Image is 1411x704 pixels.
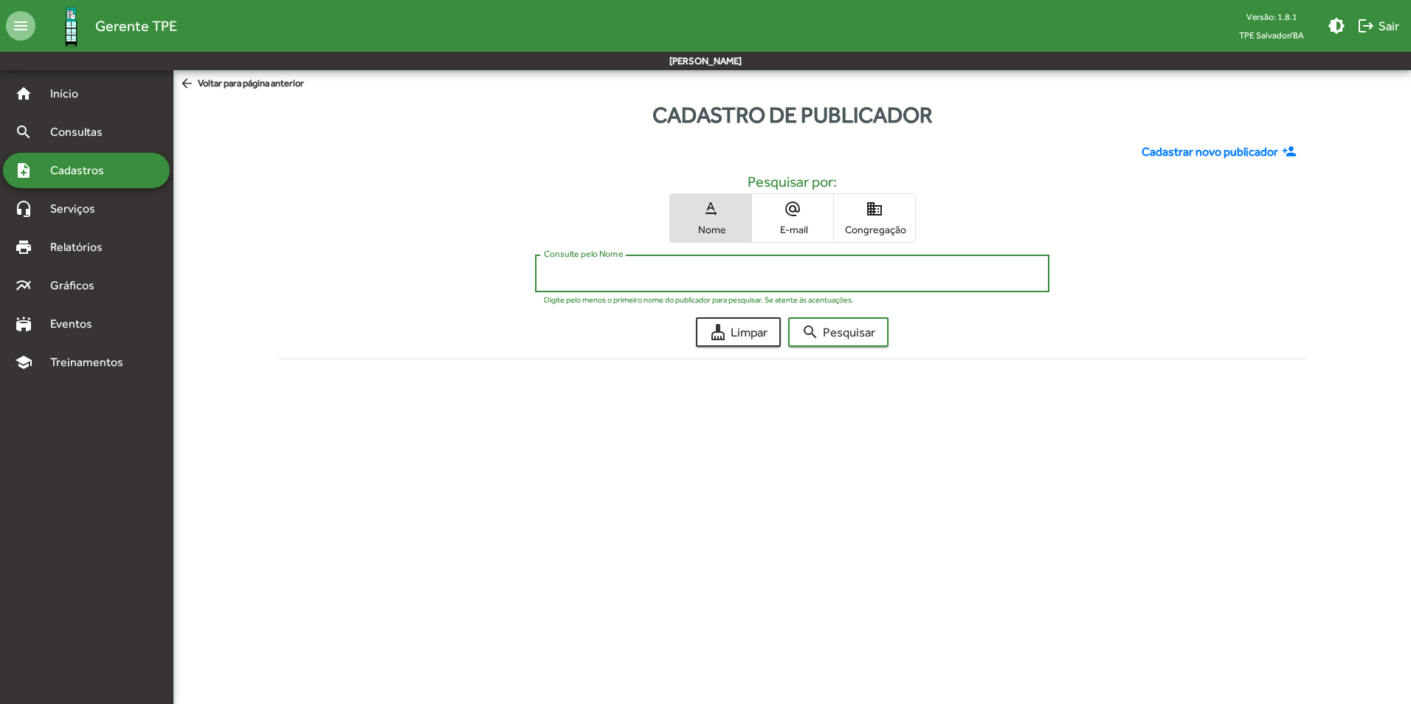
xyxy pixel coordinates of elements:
span: TPE Salvador/BA [1227,26,1316,44]
mat-icon: school [15,353,32,371]
mat-icon: person_add [1282,144,1300,160]
mat-icon: headset_mic [15,200,32,218]
a: Gerente TPE [35,2,177,50]
mat-hint: Digite pelo menos o primeiro nome do publicador para pesquisar. Se atente às acentuações. [544,295,854,304]
mat-icon: multiline_chart [15,277,32,294]
mat-icon: search [15,123,32,141]
span: Consultas [41,123,122,141]
span: Congregação [838,223,911,236]
span: Início [41,85,100,103]
mat-icon: alternate_email [784,200,801,218]
button: Sair [1351,13,1405,39]
span: Nome [674,223,748,236]
mat-icon: search [801,323,819,341]
button: E-mail [752,194,833,242]
mat-icon: menu [6,11,35,41]
mat-icon: domain [866,200,883,218]
span: Sair [1357,13,1399,39]
span: Cadastrar novo publicador [1142,143,1278,161]
h5: Pesquisar por: [290,173,1295,190]
span: Limpar [709,319,767,345]
span: Voltar para página anterior [179,76,304,92]
mat-icon: print [15,238,32,256]
button: Congregação [834,194,915,242]
span: Treinamentos [41,353,141,371]
button: Nome [670,194,751,242]
span: E-mail [756,223,829,236]
span: Relatórios [41,238,122,256]
span: Pesquisar [801,319,875,345]
mat-icon: note_add [15,162,32,179]
span: Gerente TPE [95,14,177,38]
button: Limpar [696,317,781,347]
span: Gráficos [41,277,114,294]
div: Versão: 1.8.1 [1227,7,1316,26]
button: Pesquisar [788,317,889,347]
mat-icon: arrow_back [179,76,198,92]
span: Eventos [41,315,112,333]
mat-icon: text_rotation_none [702,200,720,218]
mat-icon: logout [1357,17,1375,35]
img: Logo [47,2,95,50]
mat-icon: cleaning_services [709,323,727,341]
span: Serviços [41,200,115,218]
mat-icon: brightness_medium [1328,17,1345,35]
mat-icon: stadium [15,315,32,333]
mat-icon: home [15,85,32,103]
div: Cadastro de publicador [173,98,1411,131]
span: Cadastros [41,162,123,179]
